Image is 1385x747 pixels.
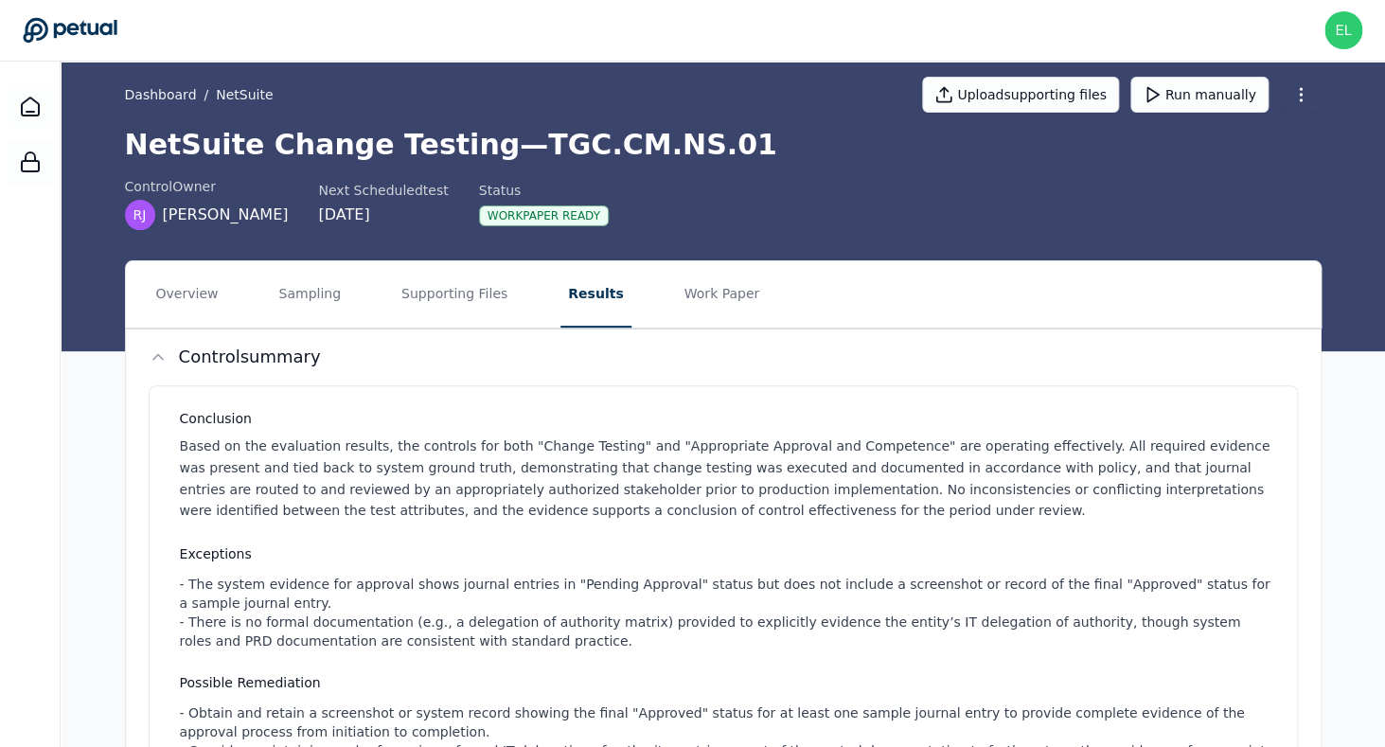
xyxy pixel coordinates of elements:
div: - The system evidence for approval shows journal entries in "Pending Approval" status but does no... [180,575,1274,650]
a: Dashboard [8,84,53,130]
h3: Conclusion [180,409,1274,428]
button: Work Paper [677,261,768,328]
button: Controlsummary [126,329,1321,385]
div: Next Scheduled test [318,181,448,200]
h3: Exceptions [180,544,1274,563]
button: Supporting Files [394,261,515,328]
button: NetSuite [216,85,273,104]
div: [DATE] [318,204,448,226]
button: Overview [149,261,226,328]
h3: Possible Remediation [180,673,1274,692]
div: Workpaper Ready [479,205,609,226]
button: Results [560,261,630,328]
nav: Tabs [126,261,1321,328]
a: Go to Dashboard [23,17,117,44]
img: eliot+reddit@petual.ai [1324,11,1362,49]
p: Based on the evaluation results, the controls for both "Change Testing" and "Appropriate Approval... [180,436,1274,522]
h1: NetSuite Change Testing — TGC.CM.NS.01 [125,128,1322,162]
a: SOC [8,139,53,185]
h2: Control summary [179,344,321,370]
span: RJ [133,205,147,224]
div: control Owner [125,177,289,196]
button: Sampling [271,261,348,328]
button: Run manually [1130,77,1269,113]
span: [PERSON_NAME] [163,204,289,226]
div: / [125,85,274,104]
button: Uploadsupporting files [922,77,1119,113]
div: Status [479,181,609,200]
a: Dashboard [125,85,197,104]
